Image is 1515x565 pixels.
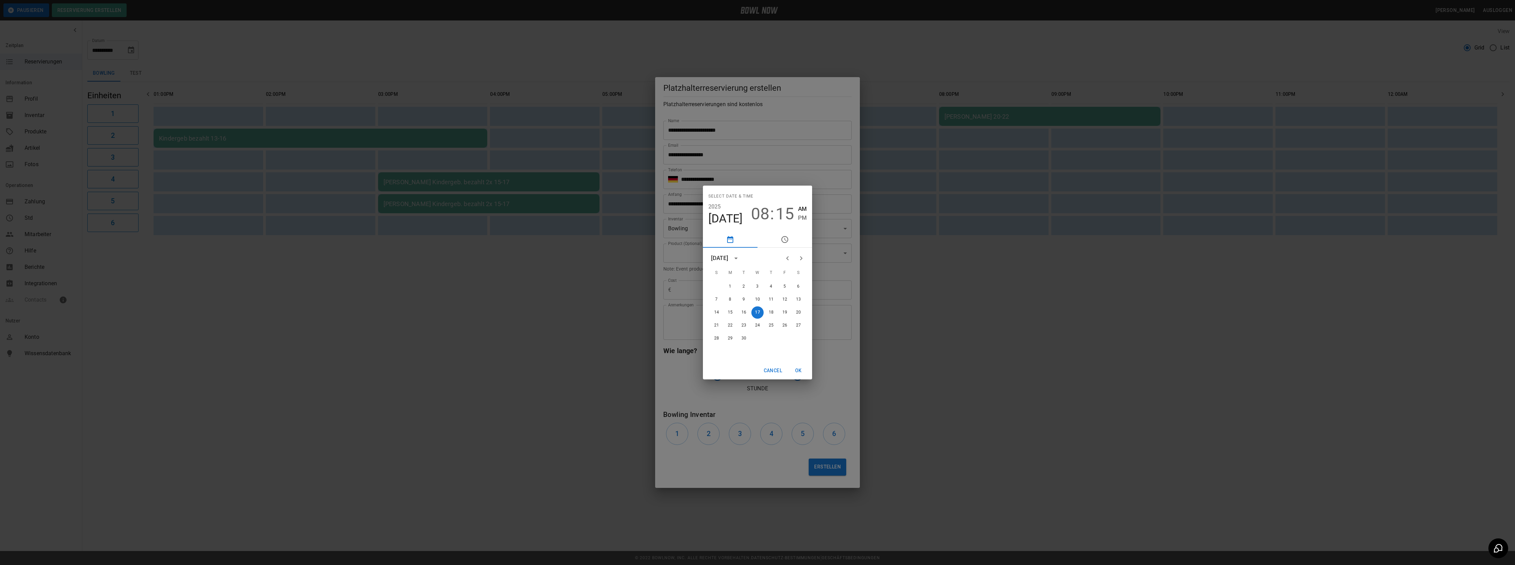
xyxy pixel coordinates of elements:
div: [DATE] [711,254,728,262]
span: : [770,204,774,223]
button: 12 [779,293,791,306]
button: OK [788,364,809,377]
button: 08 [751,204,769,223]
button: 2025 [708,202,721,212]
button: 24 [751,319,764,332]
button: 25 [765,319,777,332]
button: 13 [792,293,805,306]
button: 18 [765,306,777,319]
button: 23 [738,319,750,332]
button: Previous month [781,251,794,265]
span: Tuesday [738,266,750,280]
button: 2 [738,280,750,293]
button: 10 [751,293,764,306]
span: Friday [779,266,791,280]
span: Thursday [765,266,777,280]
span: Wednesday [751,266,764,280]
button: 17 [751,306,764,319]
button: pick date [703,231,757,248]
button: [DATE] [708,212,743,226]
button: 7 [710,293,723,306]
button: 9 [738,293,750,306]
button: calendar view is open, switch to year view [730,252,742,264]
button: 21 [710,319,723,332]
button: 14 [710,306,723,319]
button: 29 [724,332,736,345]
span: Monday [724,266,736,280]
button: 3 [751,280,764,293]
button: 15 [724,306,736,319]
button: 15 [776,204,794,223]
button: 28 [710,332,723,345]
button: 4 [765,280,777,293]
button: pick time [757,231,812,248]
span: Select date & time [708,191,753,202]
button: AM [798,204,807,214]
button: 20 [792,306,805,319]
button: 27 [792,319,805,332]
button: 30 [738,332,750,345]
span: Saturday [792,266,805,280]
button: PM [798,213,807,222]
button: 11 [765,293,777,306]
button: 19 [779,306,791,319]
button: 16 [738,306,750,319]
button: Next month [794,251,808,265]
button: Cancel [761,364,785,377]
button: 5 [779,280,791,293]
button: 6 [792,280,805,293]
button: 22 [724,319,736,332]
span: Sunday [710,266,723,280]
button: 8 [724,293,736,306]
button: 26 [779,319,791,332]
button: 1 [724,280,736,293]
